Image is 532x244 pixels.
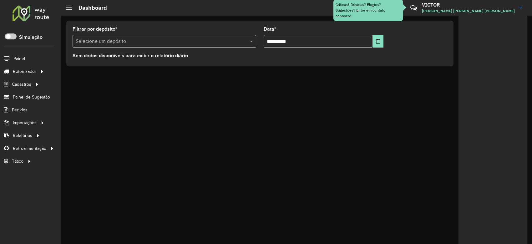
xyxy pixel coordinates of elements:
[13,55,25,62] span: Painel
[13,132,32,139] span: Relatórios
[13,119,37,126] span: Importações
[72,4,107,11] h2: Dashboard
[13,145,46,152] span: Retroalimentação
[422,8,515,14] span: [PERSON_NAME] [PERSON_NAME] [PERSON_NAME]
[12,107,28,113] span: Pedidos
[407,1,420,15] a: Contato Rápido
[13,68,36,75] span: Roteirizador
[264,25,276,33] label: Data
[373,35,383,48] button: Choose Date
[12,158,23,165] span: Tático
[73,52,188,59] label: Sem dados disponíveis para exibir o relatório diário
[73,25,117,33] label: Filtrar por depósito
[13,94,50,100] span: Painel de Sugestão
[19,33,43,41] label: Simulação
[12,81,31,88] span: Cadastros
[422,2,515,8] h3: VICTOR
